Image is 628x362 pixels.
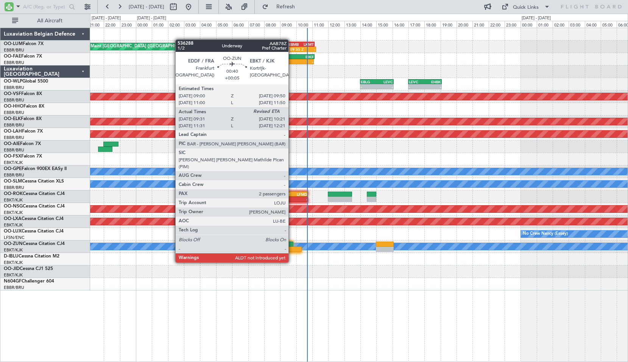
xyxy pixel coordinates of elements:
a: EBKT/KJK [4,260,23,265]
span: OO-NSG [4,204,23,209]
div: 09:35 Z [290,47,303,51]
a: OO-LAHFalcon 7X [4,129,43,134]
div: 01:00 [152,21,168,28]
a: EBKT/KJK [4,210,23,215]
span: OO-FAE [4,54,21,59]
a: EBBR/BRU [4,97,24,103]
a: OO-HHOFalcon 8X [4,104,44,109]
div: - [425,84,441,89]
span: OO-LUM [4,42,23,46]
div: LKMT [301,42,314,47]
div: 08:00 [264,21,280,28]
a: OO-SLMCessna Citation XLS [4,179,64,184]
a: EBKT/KJK [4,272,23,278]
div: 13:00 [344,21,360,28]
a: EBKT/KJK [4,160,23,165]
span: OO-HHO [4,104,23,109]
a: EBBR/BRU [4,110,24,115]
div: 22:00 [104,21,120,28]
a: OO-FSXFalcon 7X [4,154,42,159]
div: BIKF [289,55,314,59]
div: Planned Maint Kortrijk-[GEOGRAPHIC_DATA] [250,191,338,202]
a: OO-LXACessna Citation CJ4 [4,217,64,221]
a: D-IBLUCessna Citation M2 [4,254,59,259]
a: OO-WLPGlobal 5500 [4,79,48,84]
div: 04:00 [585,21,601,28]
div: 00:00 [136,21,152,28]
a: EBBR/BRU [4,172,24,178]
span: N604GF [4,279,22,284]
span: OO-LXA [4,217,22,221]
a: OO-VSFFalcon 8X [4,92,42,96]
div: 16:00 [393,21,408,28]
span: D-IBLU [4,254,19,259]
div: EHBK [425,80,441,84]
span: OO-ELK [4,117,21,121]
a: OO-ZUNCessna Citation CJ4 [4,242,65,246]
div: EBLG [361,80,377,84]
a: EBBR/BRU [4,147,24,153]
a: N604GFChallenger 604 [4,279,54,284]
button: Quick Links [498,1,554,13]
div: 21:00 [472,21,488,28]
div: 02:00 [168,21,184,28]
a: EBKT/KJK [4,222,23,228]
a: EBBR/BRU [4,135,24,140]
div: - [294,197,307,201]
div: 05:00 [601,21,617,28]
div: 05:00 [216,21,232,28]
a: EBBR/BRU [4,60,24,66]
div: 03:00 [569,21,584,28]
a: OO-AIEFalcon 7X [4,142,41,146]
input: A/C (Reg. or Type) [23,1,67,12]
a: OO-GPEFalcon 900EX EASy II [4,167,67,171]
a: EBBR/BRU [4,85,24,90]
a: EBKT/KJK [4,247,23,253]
div: 21:00 [88,21,104,28]
div: [DATE] - [DATE] [522,15,551,22]
div: EBKT [280,192,294,197]
span: OO-ROK [4,192,23,196]
button: All Aircraft [8,15,82,27]
a: EBKT/KJK [4,197,23,203]
div: LEVC [377,80,393,84]
a: OO-FAEFalcon 7X [4,54,42,59]
div: 07:57 Z [264,59,288,64]
a: OO-LUMFalcon 7X [4,42,44,46]
span: OO-ZUN [4,242,23,246]
a: OO-JIDCessna CJ1 525 [4,267,53,271]
div: EBMB [265,55,289,59]
div: 17:00 [408,21,424,28]
div: 04:00 [200,21,216,28]
a: EBBR/BRU [4,185,24,190]
div: 03:00 [184,21,200,28]
a: OO-ROKCessna Citation CJ4 [4,192,65,196]
div: LFMD [294,192,307,197]
span: OO-AIE [4,142,20,146]
span: All Aircraft [20,18,80,23]
div: [DATE] - [DATE] [92,15,121,22]
span: OO-WLP [4,79,22,84]
div: - [302,47,315,51]
div: 18:00 [424,21,440,28]
span: OO-JID [4,267,20,271]
a: EBBR/BRU [4,122,24,128]
div: EBMB [288,42,301,47]
div: - [409,84,425,89]
div: Planned Maint [GEOGRAPHIC_DATA] ([GEOGRAPHIC_DATA] National) [74,41,211,52]
div: 23:00 [505,21,520,28]
a: LFSN/ENC [4,235,25,240]
div: - [361,84,377,89]
a: OO-ELKFalcon 8X [4,117,42,121]
div: 12:00 [328,21,344,28]
span: Refresh [270,4,302,9]
div: - [377,84,393,89]
div: 19:00 [441,21,457,28]
div: 23:00 [120,21,136,28]
div: 09:00 [280,21,296,28]
div: 22:00 [489,21,505,28]
span: OO-VSF [4,92,21,96]
div: 10:00 [296,21,312,28]
div: No Crew Nancy (Essey) [523,228,568,240]
span: [DATE] - [DATE] [129,3,164,10]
